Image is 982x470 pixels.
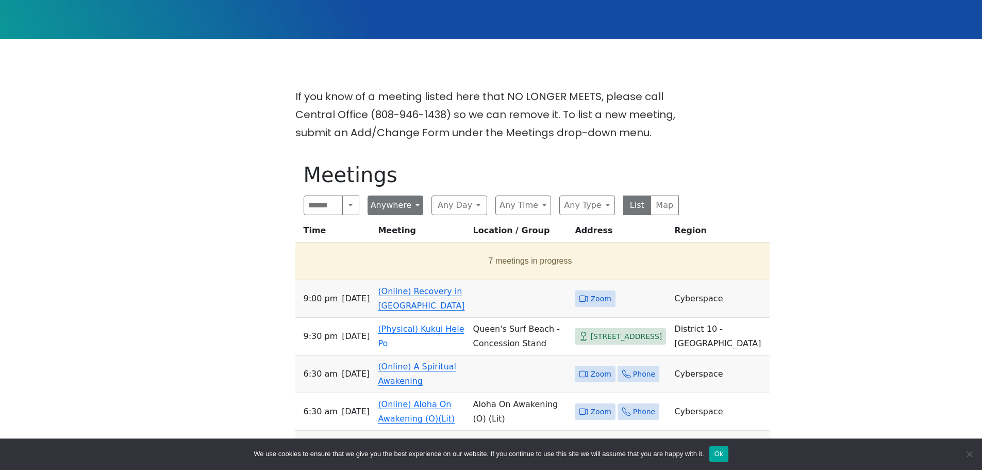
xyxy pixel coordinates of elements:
span: Zoom [590,368,611,381]
td: Cyberspace [670,393,769,431]
a: (Physical) Kukui Hele Po [378,324,464,348]
a: (Online) Recovery in [GEOGRAPHIC_DATA] [378,286,464,311]
button: Any Time [495,196,551,215]
th: Address [571,223,670,242]
p: If you know of a meeting listed here that NO LONGER MEETS, please call Central Office (808-946-14... [295,88,687,142]
a: (Physical) A Spiritual Awakening [378,437,463,461]
span: [DATE] [342,367,370,381]
td: [PERSON_NAME][DEMOGRAPHIC_DATA] [469,431,571,468]
span: [STREET_ADDRESS] [590,330,662,343]
th: Meeting [374,223,469,242]
button: 7 meetings in progress [299,247,761,275]
button: Anywhere [368,196,423,215]
td: Queen's Surf Beach - Concession Stand [469,318,571,355]
button: Any Type [559,196,615,215]
button: Map [651,196,679,215]
span: [DATE] [342,291,370,306]
a: (Online) Aloha On Awakening (O)(Lit) [378,399,455,424]
span: Zoom [590,293,611,305]
td: District 01 - [GEOGRAPHIC_DATA] [670,431,769,468]
button: Ok [709,446,728,462]
span: [DATE] [342,404,370,419]
span: Phone [633,406,655,418]
td: Aloha On Awakening (O) (Lit) [469,393,571,431]
span: We use cookies to ensure that we give you the best experience on our website. If you continue to ... [254,449,704,459]
span: 9:00 PM [304,291,338,306]
th: Location / Group [469,223,571,242]
span: 6:30 AM [304,404,338,419]
td: District 10 - [GEOGRAPHIC_DATA] [670,318,769,355]
input: Search [304,196,343,215]
span: 6:30 AM [304,367,338,381]
span: 9:30 PM [304,329,338,344]
span: Zoom [590,406,611,418]
button: Any Day [431,196,487,215]
th: Region [670,223,769,242]
td: Cyberspace [670,355,769,393]
button: List [623,196,652,215]
td: Cyberspace [670,280,769,318]
span: No [964,449,974,459]
a: (Online) A Spiritual Awakening [378,362,456,386]
span: [DATE] [342,329,370,344]
span: Phone [633,368,655,381]
button: Search [342,196,359,215]
th: Time [295,223,374,242]
h1: Meetings [304,163,679,187]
